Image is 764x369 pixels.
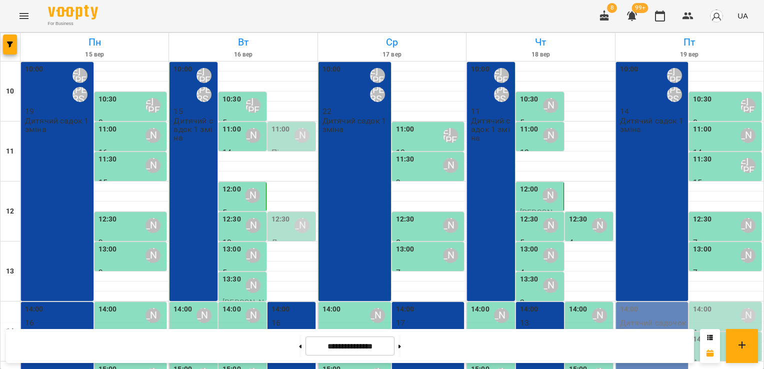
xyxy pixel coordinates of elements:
label: 11:30 [693,154,711,165]
label: 14:00 [98,304,117,315]
label: 10:00 [471,64,489,75]
div: Грінченко Анна [542,188,557,203]
div: Шварова Марина [370,68,385,83]
div: Котомська Ірина Віталіївна [370,87,385,102]
h6: 10 [6,86,14,97]
div: Резенчук Світлана Анатоліїївна [443,248,458,263]
p: 13 [520,148,562,156]
p: 14 [222,148,264,156]
label: 10:30 [98,94,117,105]
button: UA [733,6,752,25]
h6: Пн [22,34,167,50]
p: Дитячий садок 1 зміна [173,116,215,142]
label: 13:00 [693,244,711,255]
span: [PERSON_NAME] [520,207,556,225]
div: Котомська Ірина Віталіївна [494,87,509,102]
div: Шварова Марина [145,98,160,113]
p: Дитячий садок 1 зміна [620,116,686,134]
div: Москалець Олена Вікторівна [245,128,260,143]
p: 9 [396,178,462,186]
label: 13:30 [222,274,241,285]
p: 9 [98,268,165,276]
div: Шварова Марина [443,128,458,143]
div: Бондарєва Віолєтта [543,98,558,113]
label: 14:00 [693,304,711,315]
div: Резенчук Світлана Анатоліїївна [145,248,160,263]
img: avatar_s.png [709,9,723,23]
p: Дитячий садочок 2 зміна [620,318,686,336]
div: Резенчук Світлана Анатоліїївна [592,218,607,233]
h6: 15 вер [22,50,167,59]
label: 14:00 [471,304,489,315]
p: 2 [520,298,562,306]
span: UA [737,10,748,21]
div: Москалець Олена Вікторівна [543,128,558,143]
p: 18 [396,148,462,156]
p: Підготовка до школи [271,148,313,174]
span: 8 [607,3,617,13]
label: 12:00 [520,184,538,195]
div: Шварова Марина [196,68,211,83]
label: 14:00 [222,304,241,315]
p: 15 [173,107,215,115]
p: 16 [271,318,313,327]
label: 12:00 [222,184,241,195]
label: 10:00 [25,64,43,75]
label: 13:00 [520,244,538,255]
label: 14:00 [271,304,290,315]
div: Резенчук Світлана Анатоліїївна [294,218,309,233]
div: Гусєва Олена [145,158,160,173]
h6: Ср [319,34,464,50]
p: 5 [222,118,264,126]
span: [PERSON_NAME] [222,297,264,315]
div: Резенчук Світлана Анатоліїївна [543,248,558,263]
p: 10 [222,238,264,246]
div: Резенчук Світлана Анатоліїївна [370,308,385,323]
h6: Пт [617,34,762,50]
label: 11:30 [98,154,117,165]
div: Бондарєва Віолєтта [196,308,211,323]
p: Дитячий садок 1 зміна [322,116,389,134]
div: Бондарєва Віолєтта [294,128,309,143]
label: 11:30 [396,154,414,165]
div: Резенчук Світлана Анатоліїївна [145,308,160,323]
p: 4 [569,238,611,246]
label: 12:30 [98,214,117,225]
h6: 11 [6,146,14,157]
p: 8 [98,118,165,126]
label: 11:00 [520,124,538,135]
label: 13:00 [396,244,414,255]
label: 14:00 [620,304,638,315]
div: Резенчук Світлана Анатоліїївна [443,218,458,233]
p: 4 [520,268,562,276]
div: Бондарєва Віолєтта [145,128,160,143]
label: 10:30 [520,94,538,105]
div: Шварова Марина [740,98,755,113]
div: Бондарєва Віолєтта [543,218,558,233]
label: 14:00 [173,304,192,315]
p: 9 [98,238,165,246]
div: Гусєва Олена [245,218,260,233]
p: Дитячий садок 1 зміна [25,116,91,134]
span: For Business [48,20,98,27]
h6: Вт [170,34,315,50]
label: 12:30 [222,214,241,225]
div: Резенчук Світлана Анатоліїївна [740,248,755,263]
div: Бондарєва Віолєтта [494,308,509,323]
label: 13:00 [222,244,241,255]
label: 14:00 [322,304,341,315]
p: 16 [98,148,165,156]
p: 7 [693,238,759,246]
div: Шварова Марина [72,68,87,83]
p: 5 [222,268,264,276]
div: Котомська Ірина Віталіївна [72,87,87,102]
label: 11:00 [271,124,290,135]
label: 14:00 [569,304,587,315]
p: 14 [693,148,759,156]
p: 22 [322,107,389,115]
div: Резенчук Світлана Анатоліїївна [145,218,160,233]
p: 14 [620,107,686,115]
label: 12:30 [693,214,711,225]
p: 7 [693,268,759,276]
p: 5 [222,208,264,216]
